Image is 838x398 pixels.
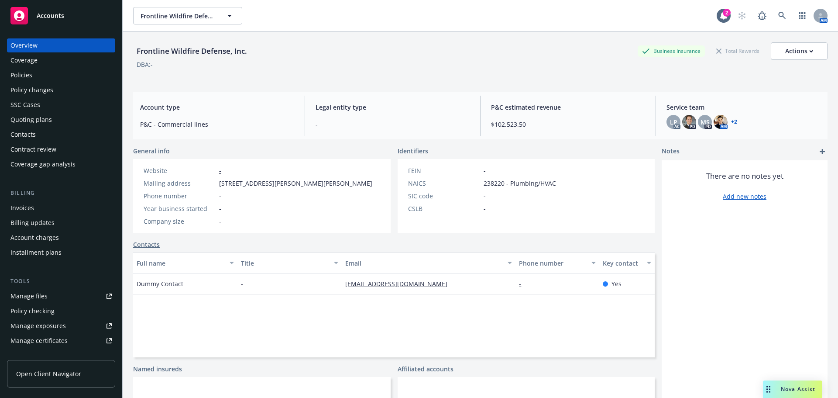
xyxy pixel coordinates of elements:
[219,191,221,201] span: -
[7,189,115,197] div: Billing
[10,98,40,112] div: SSC Cases
[7,231,115,245] a: Account charges
[723,9,731,17] div: 2
[771,42,828,60] button: Actions
[10,68,32,82] div: Policies
[763,381,822,398] button: Nova Assist
[345,259,502,268] div: Email
[316,103,470,112] span: Legal entity type
[638,45,705,56] div: Business Insurance
[753,7,771,24] a: Report a Bug
[706,171,783,181] span: There are no notes yet
[133,146,170,156] span: General info
[484,204,486,213] span: -
[599,253,655,273] button: Key contact
[7,246,115,260] a: Installment plans
[484,166,486,175] span: -
[7,289,115,303] a: Manage files
[793,7,811,24] a: Switch app
[10,38,38,52] div: Overview
[10,231,59,245] div: Account charges
[662,146,680,157] span: Notes
[10,349,55,363] div: Manage claims
[519,259,586,268] div: Phone number
[785,43,813,59] div: Actions
[342,253,515,273] button: Email
[666,103,821,112] span: Service team
[817,146,828,157] a: add
[773,7,791,24] a: Search
[7,334,115,348] a: Manage certificates
[398,146,428,156] span: Identifiers
[10,216,55,230] div: Billing updates
[219,217,221,226] span: -
[7,68,115,82] a: Policies
[133,240,160,249] a: Contacts
[137,259,224,268] div: Full name
[10,246,62,260] div: Installment plans
[7,83,115,97] a: Policy changes
[7,142,115,156] a: Contract review
[603,259,642,268] div: Key contact
[133,45,251,57] div: Frontline Wildfire Defense, Inc.
[515,253,599,273] button: Phone number
[398,364,453,374] a: Affiliated accounts
[133,253,237,273] button: Full name
[408,191,480,201] div: SIC code
[37,12,64,19] span: Accounts
[491,120,645,129] span: $102,523.50
[144,191,216,201] div: Phone number
[484,191,486,201] span: -
[140,103,294,112] span: Account type
[7,98,115,112] a: SSC Cases
[10,83,53,97] div: Policy changes
[133,7,242,24] button: Frontline Wildfire Defense, Inc.
[7,304,115,318] a: Policy checking
[781,385,815,393] span: Nova Assist
[10,334,68,348] div: Manage certificates
[714,115,728,129] img: photo
[7,277,115,286] div: Tools
[7,349,115,363] a: Manage claims
[408,166,480,175] div: FEIN
[241,279,243,288] span: -
[408,179,480,188] div: NAICS
[10,128,36,142] div: Contacts
[316,120,470,129] span: -
[7,319,115,333] a: Manage exposures
[241,259,329,268] div: Title
[10,142,56,156] div: Contract review
[611,279,622,288] span: Yes
[137,279,183,288] span: Dummy Contact
[144,179,216,188] div: Mailing address
[10,319,66,333] div: Manage exposures
[10,289,48,303] div: Manage files
[7,113,115,127] a: Quoting plans
[219,166,221,175] a: -
[491,103,645,112] span: P&C estimated revenue
[144,166,216,175] div: Website
[144,204,216,213] div: Year business started
[733,7,751,24] a: Start snowing
[141,11,216,21] span: Frontline Wildfire Defense, Inc.
[7,53,115,67] a: Coverage
[7,38,115,52] a: Overview
[10,113,52,127] div: Quoting plans
[10,201,34,215] div: Invoices
[219,179,372,188] span: [STREET_ADDRESS][PERSON_NAME][PERSON_NAME]
[144,217,216,226] div: Company size
[712,45,764,56] div: Total Rewards
[763,381,774,398] div: Drag to move
[140,120,294,129] span: P&C - Commercial lines
[731,119,737,125] a: +2
[7,128,115,142] a: Contacts
[137,60,153,69] div: DBA: -
[7,216,115,230] a: Billing updates
[7,3,115,28] a: Accounts
[484,179,556,188] span: 238220 - Plumbing/HVAC
[519,280,528,288] a: -
[7,201,115,215] a: Invoices
[408,204,480,213] div: CSLB
[701,118,710,127] span: MS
